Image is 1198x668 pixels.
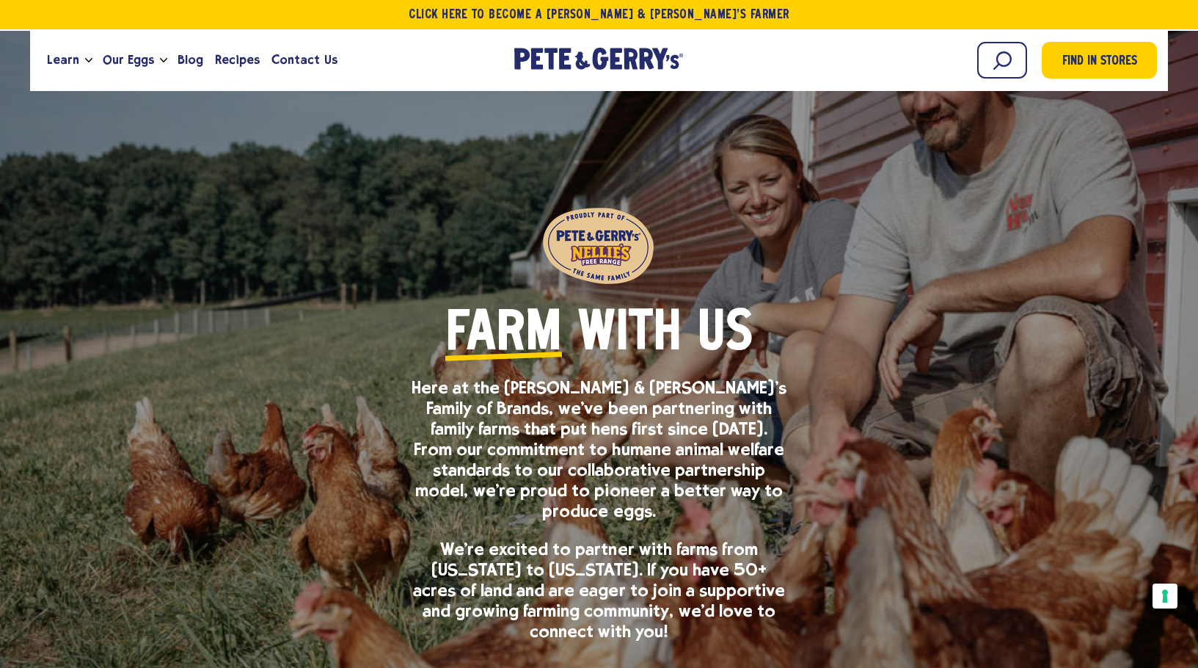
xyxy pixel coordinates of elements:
span: Find in Stores [1062,52,1137,72]
button: Your consent preferences for tracking technologies [1153,584,1177,609]
button: Open the dropdown menu for Our Eggs [160,58,167,63]
span: Blog [178,51,203,69]
a: Our Eggs [97,40,160,80]
span: Our Eggs [103,51,154,69]
a: Contact Us [266,40,343,80]
input: Search [977,42,1027,79]
a: Blog [172,40,209,80]
a: Find in Stores [1042,42,1157,79]
span: Learn [47,51,79,69]
span: Us [698,308,753,363]
a: Learn [41,40,85,80]
span: Contact Us [271,51,337,69]
button: Open the dropdown menu for Learn [85,58,92,63]
p: Here at the [PERSON_NAME] & [PERSON_NAME]’s Family of Brands, we’ve been partnering with family f... [411,377,786,521]
span: Recipes [215,51,260,69]
a: Recipes [209,40,266,80]
span: Farm [445,308,562,363]
span: with [578,308,682,363]
p: We’re excited to partner with farms from [US_STATE] to [US_STATE]. If you have 50+ acres of land ... [411,539,786,642]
